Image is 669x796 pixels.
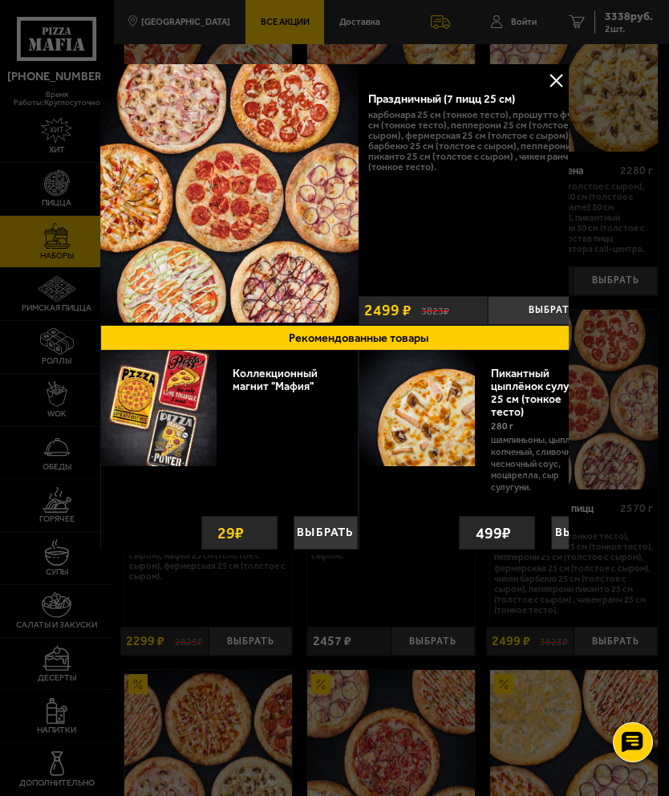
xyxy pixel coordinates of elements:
[552,516,616,550] button: Выбрать
[368,92,562,107] div: Праздничный (7 пицц 25 см)
[364,303,412,319] span: 2499 ₽
[100,325,616,351] button: Рекомендованные товары
[491,420,513,432] span: 280 г
[472,517,516,549] strong: 499 ₽
[491,367,594,419] a: Пикантный цыплёнок сулугуни 25 см (тонкое тесто)
[213,517,257,549] strong: 29 ₽
[491,434,596,499] p: шампиньоны, цыпленок копченый, сливочно-чесночный соус, моцарелла, сыр сулугуни.
[368,110,606,173] p: Карбонара 25 см (тонкое тесто), Прошутто Фунги 25 см (тонкое тесто), Пепперони 25 см (толстое с с...
[294,516,358,550] button: Выбрать
[488,296,617,325] button: Выбрать
[100,64,359,325] a: Праздничный (7 пицц 25 см)
[421,304,449,316] s: 3823 ₽
[233,367,326,393] a: Коллекционный магнит "Мафия"
[100,64,359,323] img: Праздничный (7 пицц 25 см)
